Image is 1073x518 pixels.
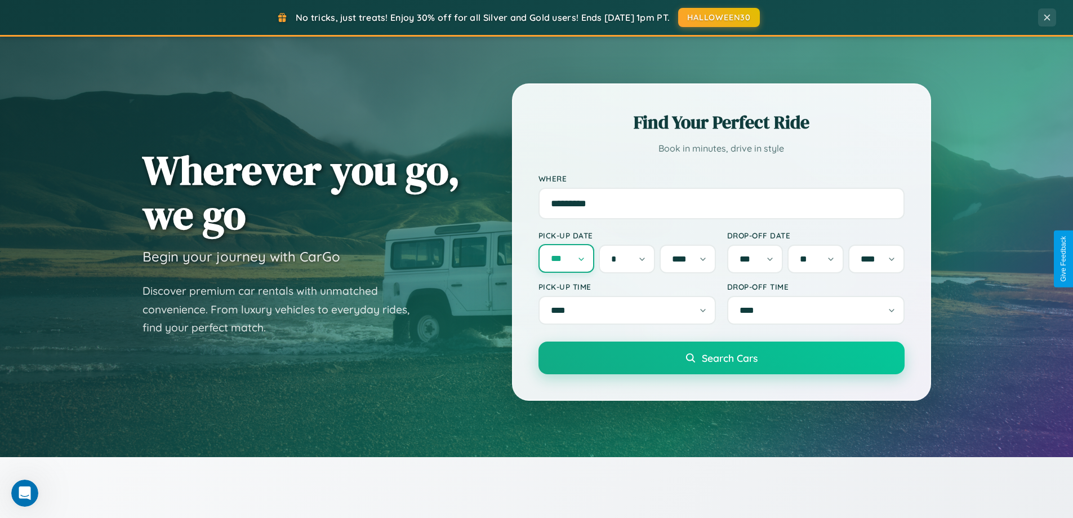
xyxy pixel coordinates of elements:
label: Drop-off Date [727,231,905,240]
button: Search Cars [538,342,905,374]
p: Book in minutes, drive in style [538,140,905,157]
label: Pick-up Time [538,282,716,291]
label: Pick-up Date [538,231,716,240]
h1: Wherever you go, we go [143,148,460,237]
label: Where [538,174,905,183]
button: HALLOWEEN30 [678,8,760,27]
h3: Begin your journey with CarGo [143,248,340,265]
label: Drop-off Time [727,282,905,291]
h2: Find Your Perfect Ride [538,110,905,135]
div: Give Feedback [1059,236,1067,282]
span: No tricks, just treats! Enjoy 30% off for all Silver and Gold users! Ends [DATE] 1pm PT. [296,12,670,23]
p: Discover premium car rentals with unmatched convenience. From luxury vehicles to everyday rides, ... [143,282,424,337]
iframe: Intercom live chat [11,480,38,507]
span: Search Cars [702,352,758,364]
